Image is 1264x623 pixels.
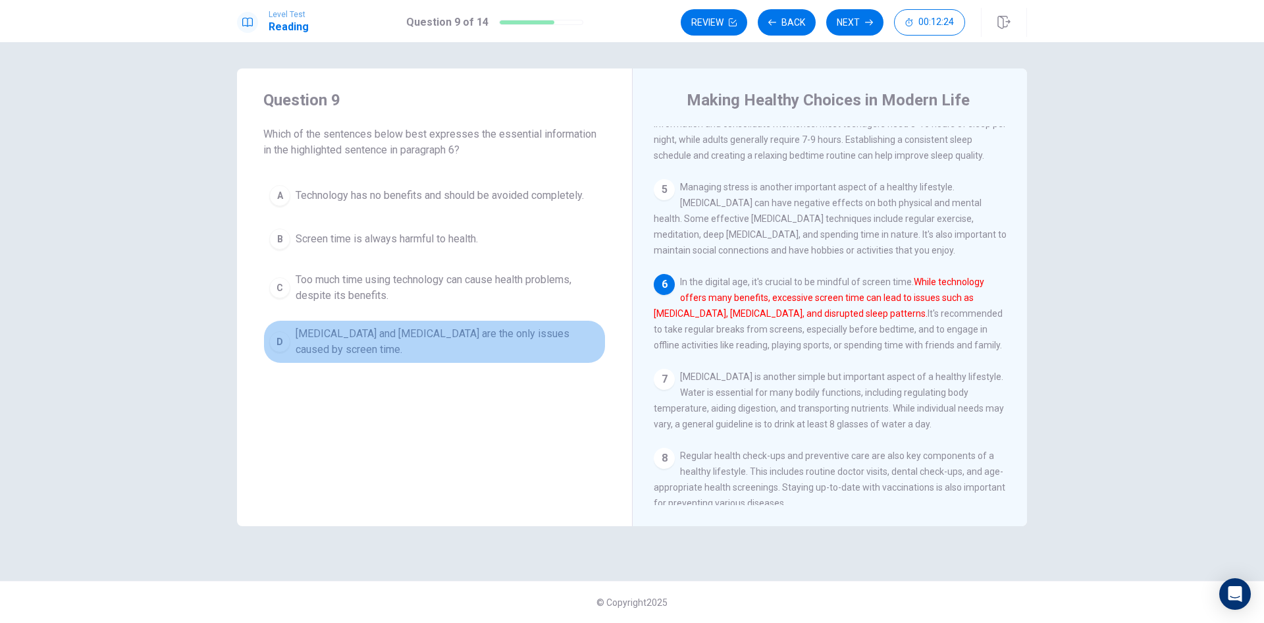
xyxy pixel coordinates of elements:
button: Back [758,9,816,36]
div: A [269,185,290,206]
span: [MEDICAL_DATA] and [MEDICAL_DATA] are the only issues caused by screen time. [296,326,600,358]
button: Review [681,9,747,36]
span: Screen time is always harmful to health. [296,231,478,247]
span: Too much time using technology can cause health problems, despite its benefits. [296,272,600,304]
div: 6 [654,274,675,295]
div: D [269,331,290,352]
span: 00:12:24 [918,17,954,28]
div: B [269,229,290,250]
button: BScreen time is always harmful to health. [263,223,606,256]
span: Level Test [269,10,309,19]
span: [MEDICAL_DATA] is another simple but important aspect of a healthy lifestyle. Water is essential ... [654,371,1004,429]
span: © Copyright 2025 [596,597,668,608]
span: Which of the sentences below best expresses the essential information in the highlighted sentence... [263,126,606,158]
h4: Making Healthy Choices in Modern Life [687,90,970,111]
div: 7 [654,369,675,390]
div: C [269,277,290,298]
button: Next [826,9,883,36]
span: Managing stress is another important aspect of a healthy lifestyle. [MEDICAL_DATA] can have negat... [654,182,1007,256]
button: D[MEDICAL_DATA] and [MEDICAL_DATA] are the only issues caused by screen time. [263,320,606,364]
div: 8 [654,448,675,469]
span: In the digital age, it's crucial to be mindful of screen time. It's recommended to take regular b... [654,277,1003,350]
h1: Reading [269,19,309,35]
h1: Question 9 of 14 [406,14,488,30]
div: 5 [654,179,675,200]
span: Technology has no benefits and should be avoided completely. [296,188,584,203]
button: CToo much time using technology can cause health problems, despite its benefits. [263,266,606,310]
h4: Question 9 [263,90,606,111]
span: Regular health check-ups and preventive care are also key components of a healthy lifestyle. This... [654,450,1005,508]
div: Open Intercom Messenger [1219,578,1251,610]
font: While technology offers many benefits, excessive screen time can lead to issues such as [MEDICAL_... [654,277,984,319]
button: ATechnology has no benefits and should be avoided completely. [263,179,606,212]
button: 00:12:24 [894,9,965,36]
